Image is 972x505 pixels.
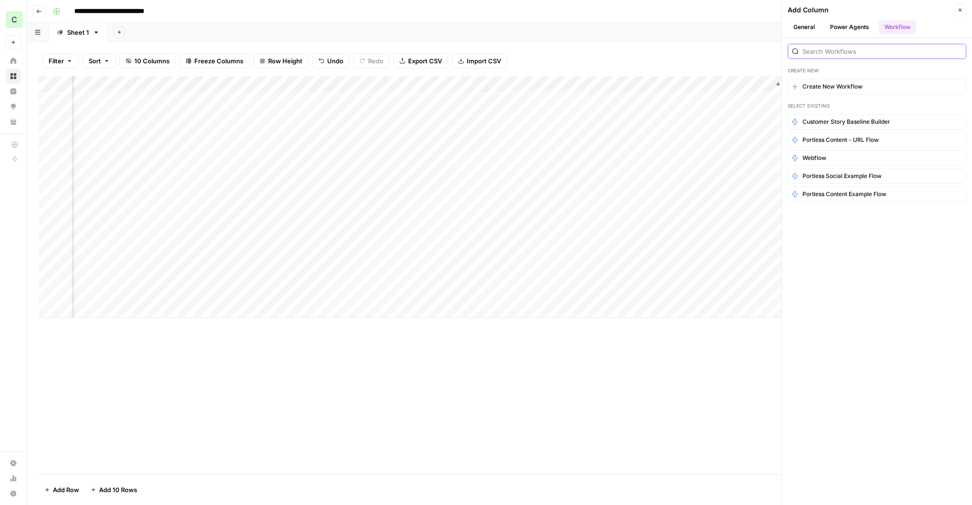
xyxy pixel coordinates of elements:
[393,53,448,69] button: Export CSV
[6,84,21,99] a: Insights
[39,482,85,497] button: Add Row
[467,56,501,66] span: Import CSV
[6,99,21,114] a: Opportunities
[6,455,21,471] a: Settings
[788,20,821,34] button: General
[879,20,916,34] button: Workflow
[327,56,343,66] span: Undo
[268,56,302,66] span: Row Height
[194,56,243,66] span: Freeze Columns
[85,482,143,497] button: Add 10 Rows
[788,187,966,202] button: Portless Content Example Flow
[408,56,442,66] span: Export CSV
[353,53,390,69] button: Redo
[802,172,882,180] span: Portless Social Example Flow
[180,53,250,69] button: Freeze Columns
[802,47,962,56] input: Search Workflows
[788,132,966,148] button: Portless Content - URL Flow
[802,118,890,126] span: Customer Story Baseline Builder
[802,154,826,162] span: Webflow
[6,69,21,84] a: Browse
[6,53,21,69] a: Home
[788,79,966,94] button: Create New Workflow
[49,23,108,42] a: Sheet 1
[802,82,862,91] span: Create New Workflow
[99,485,137,495] span: Add 10 Rows
[42,53,79,69] button: Filter
[368,56,383,66] span: Redo
[134,56,170,66] span: 10 Columns
[312,53,350,69] button: Undo
[6,486,21,501] button: Help + Support
[788,114,966,129] button: Customer Story Baseline Builder
[6,114,21,129] a: Your Data
[788,150,966,166] button: Webflow
[788,168,966,184] button: Portless Social Example Flow
[49,56,64,66] span: Filter
[6,8,21,31] button: Workspace: Chris's Workspace
[824,20,875,34] button: Power Agents
[802,136,879,144] span: Portless Content - URL Flow
[120,53,176,69] button: 10 Columns
[253,53,309,69] button: Row Height
[6,471,21,486] a: Usage
[82,53,116,69] button: Sort
[788,67,966,74] div: Create New
[802,190,886,198] span: Portless Content Example Flow
[452,53,507,69] button: Import CSV
[67,28,89,37] div: Sheet 1
[788,102,966,109] div: Select Existing
[772,78,821,90] button: Add Column
[53,485,79,495] span: Add Row
[89,56,101,66] span: Sort
[11,14,17,25] span: C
